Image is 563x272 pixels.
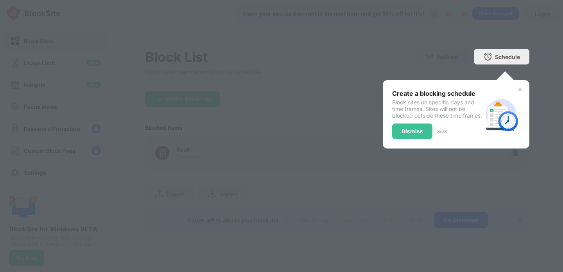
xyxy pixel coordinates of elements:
div: 3 of 3 [437,129,447,134]
div: Schedule [495,54,520,60]
div: Block sites on specific days and time frames. Sites will not be blocked outside these time frames. [392,99,482,119]
div: Create a blocking schedule [392,89,482,97]
img: schedule.svg [482,96,520,133]
img: x-button.svg [517,86,523,93]
div: Dismiss [402,128,423,134]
